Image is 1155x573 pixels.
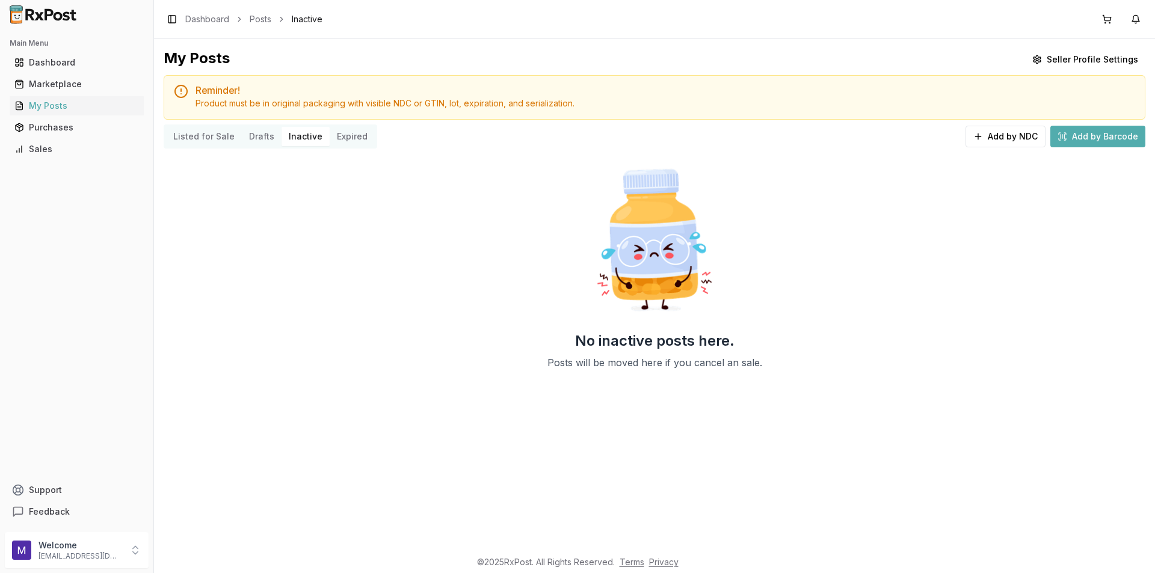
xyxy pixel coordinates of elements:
div: Marketplace [14,78,139,90]
button: Dashboard [5,53,149,72]
div: My Posts [164,49,230,70]
a: Marketplace [10,73,144,95]
h5: Reminder! [196,85,1135,95]
div: Product must be in original packaging with visible NDC or GTIN, lot, expiration, and serialization. [196,97,1135,109]
div: My Posts [14,100,139,112]
button: My Posts [5,96,149,115]
button: Expired [330,127,375,146]
button: Listed for Sale [166,127,242,146]
div: Dashboard [14,57,139,69]
button: Feedback [5,501,149,522]
button: Seller Profile Settings [1025,49,1145,70]
button: Sales [5,139,149,159]
img: User avatar [12,541,31,560]
button: Marketplace [5,75,149,94]
a: Terms [620,557,644,567]
h2: Main Menu [10,38,144,48]
img: RxPost Logo [5,5,82,24]
p: Posts will be moved here if you cancel an sale. [547,355,762,370]
button: Support [5,479,149,501]
span: Feedback [29,506,70,518]
span: Inactive [292,13,322,25]
button: Purchases [5,118,149,137]
h2: No inactive posts here. [575,331,735,351]
a: Sales [10,138,144,160]
img: Sad Pill Bottle [577,163,731,317]
button: Add by NDC [966,126,1046,147]
button: Inactive [282,127,330,146]
div: Purchases [14,121,139,133]
div: Sales [14,143,139,155]
a: My Posts [10,95,144,117]
nav: breadcrumb [185,13,322,25]
button: Drafts [242,127,282,146]
a: Dashboard [185,13,229,25]
a: Posts [250,13,271,25]
a: Privacy [649,557,679,567]
button: Add by Barcode [1050,126,1145,147]
a: Purchases [10,117,144,138]
a: Dashboard [10,52,144,73]
p: [EMAIL_ADDRESS][DOMAIN_NAME] [38,551,122,561]
p: Welcome [38,539,122,551]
